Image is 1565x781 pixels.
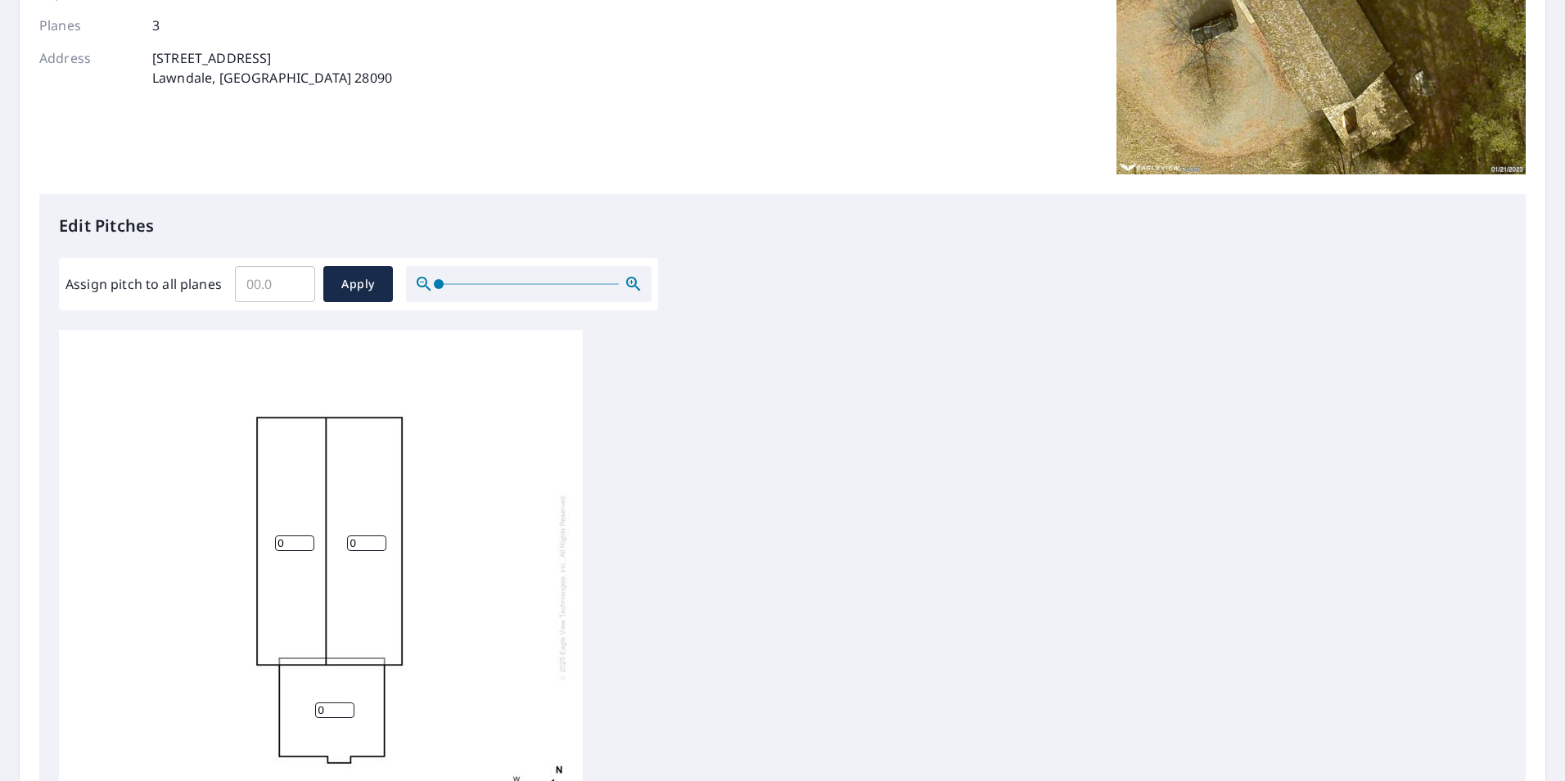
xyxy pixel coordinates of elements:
[59,214,1506,238] p: Edit Pitches
[65,274,222,294] label: Assign pitch to all planes
[235,261,315,307] input: 00.0
[323,266,393,302] button: Apply
[39,48,138,88] p: Address
[39,16,138,35] p: Planes
[152,48,392,88] p: [STREET_ADDRESS] Lawndale, [GEOGRAPHIC_DATA] 28090
[336,274,380,295] span: Apply
[152,16,160,35] p: 3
